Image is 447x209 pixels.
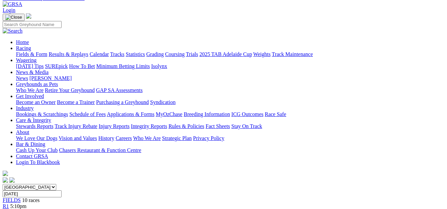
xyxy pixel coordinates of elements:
[10,203,27,209] span: 5:10pm
[16,69,49,75] a: News & Media
[57,99,95,105] a: Become a Trainer
[16,87,44,93] a: Who We Are
[16,141,45,147] a: Bar & Dining
[133,135,161,141] a: Who We Are
[16,159,60,165] a: Login To Blackbook
[156,111,182,117] a: MyOzChase
[16,99,56,105] a: Become an Owner
[16,75,444,81] div: News & Media
[22,197,40,203] span: 10 races
[16,51,47,57] a: Fields & Form
[16,99,444,105] div: Get Involved
[193,135,224,141] a: Privacy Policy
[3,190,62,197] input: Select date
[16,75,28,81] a: News
[3,197,21,203] a: FIELDS
[115,135,132,141] a: Careers
[59,147,141,153] a: Chasers Restaurant & Function Centre
[16,123,444,129] div: Care & Integrity
[16,57,37,63] a: Wagering
[3,171,8,176] img: logo-grsa-white.png
[90,51,109,57] a: Calendar
[16,51,444,57] div: Racing
[168,123,204,129] a: Rules & Policies
[16,87,444,93] div: Greyhounds as Pets
[3,7,15,13] a: Login
[3,177,8,183] img: facebook.svg
[231,123,262,129] a: Stay On Track
[16,45,31,51] a: Racing
[16,135,57,141] a: We Love Our Dogs
[9,177,15,183] img: twitter.svg
[165,51,185,57] a: Coursing
[3,14,25,21] button: Toggle navigation
[5,15,22,20] img: Close
[162,135,192,141] a: Strategic Plan
[16,147,444,153] div: Bar & Dining
[55,123,97,129] a: Track Injury Rebate
[99,123,129,129] a: Injury Reports
[16,153,48,159] a: Contact GRSA
[96,99,149,105] a: Purchasing a Greyhound
[184,111,230,117] a: Breeding Information
[206,123,230,129] a: Fact Sheets
[131,123,167,129] a: Integrity Reports
[146,51,164,57] a: Grading
[16,129,29,135] a: About
[16,93,44,99] a: Get Involved
[150,99,175,105] a: Syndication
[16,135,444,141] div: About
[186,51,198,57] a: Trials
[96,87,143,93] a: GAP SA Assessments
[126,51,145,57] a: Statistics
[26,13,31,19] img: logo-grsa-white.png
[3,21,62,28] input: Search
[253,51,271,57] a: Weights
[265,111,286,117] a: Race Safe
[16,63,44,69] a: [DATE] Tips
[16,81,58,87] a: Greyhounds as Pets
[16,39,29,45] a: Home
[45,87,95,93] a: Retire Your Greyhound
[3,1,22,7] img: GRSA
[16,147,58,153] a: Cash Up Your Club
[16,111,68,117] a: Bookings & Scratchings
[98,135,114,141] a: History
[110,51,124,57] a: Tracks
[96,63,150,69] a: Minimum Betting Limits
[16,105,34,111] a: Industry
[29,75,72,81] a: [PERSON_NAME]
[199,51,252,57] a: 2025 TAB Adelaide Cup
[107,111,154,117] a: Applications & Forms
[272,51,313,57] a: Track Maintenance
[231,111,263,117] a: ICG Outcomes
[16,123,53,129] a: Stewards Reports
[3,203,9,209] a: R1
[59,135,97,141] a: Vision and Values
[16,117,51,123] a: Care & Integrity
[45,63,68,69] a: SUREpick
[3,28,23,34] img: Search
[69,111,106,117] a: Schedule of Fees
[69,63,95,69] a: How To Bet
[16,63,444,69] div: Wagering
[16,111,444,117] div: Industry
[49,51,88,57] a: Results & Replays
[151,63,167,69] a: Isolynx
